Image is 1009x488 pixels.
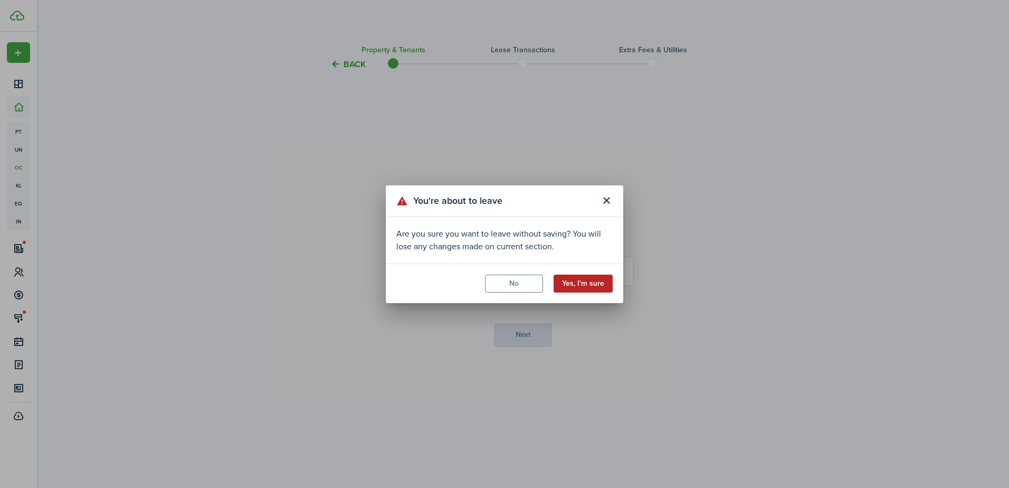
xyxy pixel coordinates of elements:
iframe: Chat Widget [956,437,1009,488]
button: Close modal [597,192,615,210]
span: You're about to leave [413,194,502,208]
button: No [485,275,543,293]
div: Are you sure you want to leave without saving? You will lose any changes made on current section. [396,228,613,253]
button: Yes, I'm sure [554,275,613,293]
